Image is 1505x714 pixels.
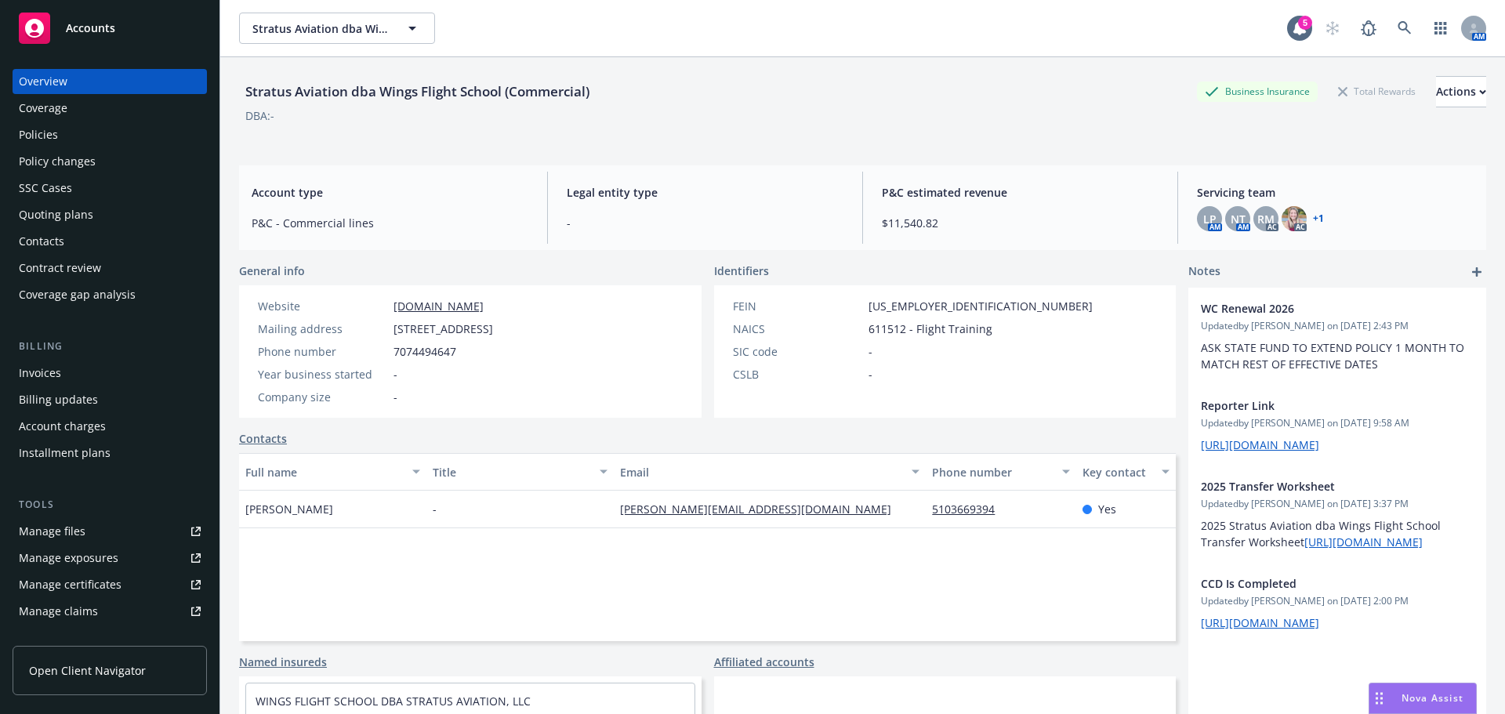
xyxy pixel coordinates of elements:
[1436,77,1486,107] div: Actions
[1402,691,1463,705] span: Nova Assist
[1098,501,1116,517] span: Yes
[393,343,456,360] span: 7074494647
[1282,206,1307,231] img: photo
[882,215,1159,231] span: $11,540.82
[19,545,118,571] div: Manage exposures
[13,519,207,544] a: Manage files
[13,387,207,412] a: Billing updates
[1369,683,1389,713] div: Drag to move
[252,215,528,231] span: P&C - Commercial lines
[1201,517,1474,550] p: 2025 Stratus Aviation dba Wings Flight School Transfer Worksheet
[258,298,387,314] div: Website
[1083,464,1152,480] div: Key contact
[13,202,207,227] a: Quoting plans
[620,502,904,516] a: [PERSON_NAME][EMAIL_ADDRESS][DOMAIN_NAME]
[239,654,327,670] a: Named insureds
[1188,563,1486,643] div: CCD Is CompletedUpdatedby [PERSON_NAME] on [DATE] 2:00 PM[URL][DOMAIN_NAME]
[1436,76,1486,107] button: Actions
[66,22,115,34] span: Accounts
[13,339,207,354] div: Billing
[714,263,769,279] span: Identifiers
[1353,13,1384,44] a: Report a Bug
[13,69,207,94] a: Overview
[869,321,992,337] span: 611512 - Flight Training
[1201,478,1433,495] span: 2025 Transfer Worksheet
[1389,13,1420,44] a: Search
[1231,211,1246,227] span: NT
[567,184,843,201] span: Legal entity type
[13,414,207,439] a: Account charges
[882,184,1159,201] span: P&C estimated revenue
[13,122,207,147] a: Policies
[19,625,92,651] div: Manage BORs
[19,361,61,386] div: Invoices
[1201,340,1467,371] span: ASK STATE FUND TO EXTEND POLICY 1 MONTH TO MATCH REST OF EFFECTIVE DATES
[13,625,207,651] a: Manage BORs
[19,440,111,466] div: Installment plans
[1188,263,1220,281] span: Notes
[13,282,207,307] a: Coverage gap analysis
[1201,594,1474,608] span: Updated by [PERSON_NAME] on [DATE] 2:00 PM
[13,6,207,50] a: Accounts
[1201,497,1474,511] span: Updated by [PERSON_NAME] on [DATE] 3:37 PM
[13,572,207,597] a: Manage certificates
[13,361,207,386] a: Invoices
[1313,214,1324,223] a: +1
[19,149,96,174] div: Policy changes
[1304,535,1423,549] a: [URL][DOMAIN_NAME]
[614,453,926,491] button: Email
[19,122,58,147] div: Policies
[869,366,872,382] span: -
[13,256,207,281] a: Contract review
[393,389,397,405] span: -
[19,387,98,412] div: Billing updates
[19,229,64,254] div: Contacts
[13,599,207,624] a: Manage claims
[1201,615,1319,630] a: [URL][DOMAIN_NAME]
[733,298,862,314] div: FEIN
[1197,82,1318,101] div: Business Insurance
[252,184,528,201] span: Account type
[393,321,493,337] span: [STREET_ADDRESS]
[239,430,287,447] a: Contacts
[733,343,862,360] div: SIC code
[239,453,426,491] button: Full name
[393,299,484,314] a: [DOMAIN_NAME]
[258,343,387,360] div: Phone number
[620,464,902,480] div: Email
[256,694,531,709] a: WINGS FLIGHT SCHOOL DBA STRATUS AVIATION, LLC
[29,662,146,679] span: Open Client Navigator
[245,501,333,517] span: [PERSON_NAME]
[239,263,305,279] span: General info
[1467,263,1486,281] a: add
[13,96,207,121] a: Coverage
[714,654,814,670] a: Affiliated accounts
[252,20,388,37] span: Stratus Aviation dba Wings Flight School (Commercial)
[19,414,106,439] div: Account charges
[13,176,207,201] a: SSC Cases
[567,215,843,231] span: -
[13,440,207,466] a: Installment plans
[433,501,437,517] span: -
[1201,437,1319,452] a: [URL][DOMAIN_NAME]
[19,519,85,544] div: Manage files
[869,298,1093,314] span: [US_EMPLOYER_IDENTIFICATION_NUMBER]
[1330,82,1423,101] div: Total Rewards
[932,464,1052,480] div: Phone number
[19,599,98,624] div: Manage claims
[1201,416,1474,430] span: Updated by [PERSON_NAME] on [DATE] 9:58 AM
[393,366,397,382] span: -
[1188,385,1486,466] div: Reporter LinkUpdatedby [PERSON_NAME] on [DATE] 9:58 AM[URL][DOMAIN_NAME]
[258,321,387,337] div: Mailing address
[258,389,387,405] div: Company size
[19,176,72,201] div: SSC Cases
[19,96,67,121] div: Coverage
[1076,453,1176,491] button: Key contact
[245,464,403,480] div: Full name
[1201,397,1433,414] span: Reporter Link
[1317,13,1348,44] a: Start snowing
[1257,211,1275,227] span: RM
[239,13,435,44] button: Stratus Aviation dba Wings Flight School (Commercial)
[869,343,872,360] span: -
[19,202,93,227] div: Quoting plans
